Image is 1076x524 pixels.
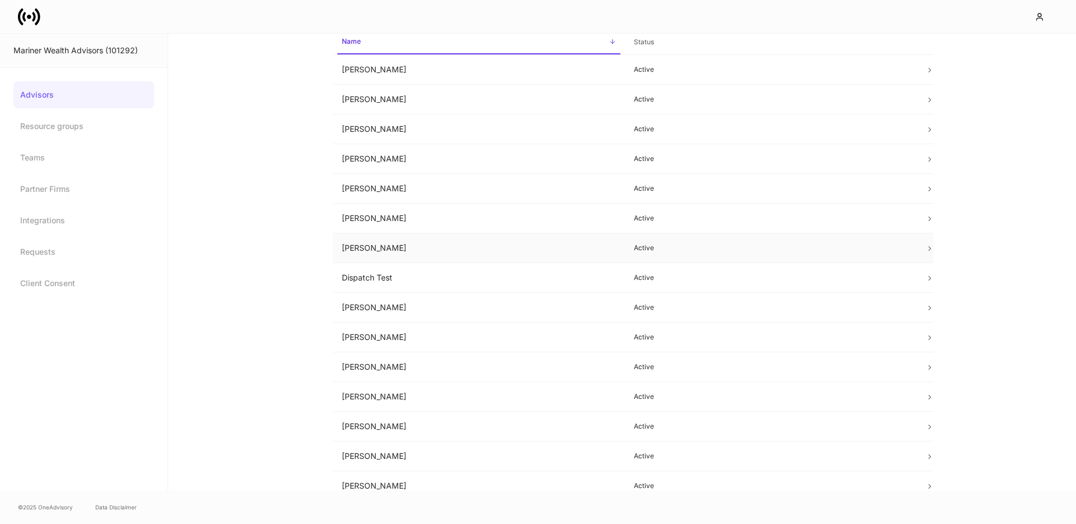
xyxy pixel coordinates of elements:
[333,55,625,85] td: [PERSON_NAME]
[95,503,137,512] a: Data Disclaimer
[13,207,154,234] a: Integrations
[634,481,908,490] p: Active
[333,114,625,144] td: [PERSON_NAME]
[634,333,908,342] p: Active
[634,452,908,461] p: Active
[634,125,908,134] p: Active
[333,382,625,412] td: [PERSON_NAME]
[333,263,625,293] td: Dispatch Test
[333,85,625,114] td: [PERSON_NAME]
[337,30,620,54] span: Name
[13,45,154,56] div: Mariner Wealth Advisors (101292)
[13,176,154,203] a: Partner Firms
[634,184,908,193] p: Active
[13,270,154,297] a: Client Consent
[333,471,625,501] td: [PERSON_NAME]
[634,303,908,312] p: Active
[13,238,154,265] a: Requests
[634,65,908,74] p: Active
[634,95,908,104] p: Active
[13,81,154,108] a: Advisors
[634,362,908,371] p: Active
[333,352,625,382] td: [PERSON_NAME]
[634,214,908,223] p: Active
[333,323,625,352] td: [PERSON_NAME]
[634,422,908,431] p: Active
[333,412,625,442] td: [PERSON_NAME]
[333,233,625,263] td: [PERSON_NAME]
[333,293,625,323] td: [PERSON_NAME]
[634,36,654,47] h6: Status
[634,243,908,252] p: Active
[333,144,625,174] td: [PERSON_NAME]
[18,503,73,512] span: © 2025 OneAdvisory
[634,273,908,282] p: Active
[634,392,908,401] p: Active
[333,442,625,471] td: [PERSON_NAME]
[13,144,154,171] a: Teams
[634,154,908,163] p: Active
[13,113,154,140] a: Resource groups
[333,174,625,204] td: [PERSON_NAME]
[342,36,361,47] h6: Name
[333,204,625,233] td: [PERSON_NAME]
[629,31,912,54] span: Status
